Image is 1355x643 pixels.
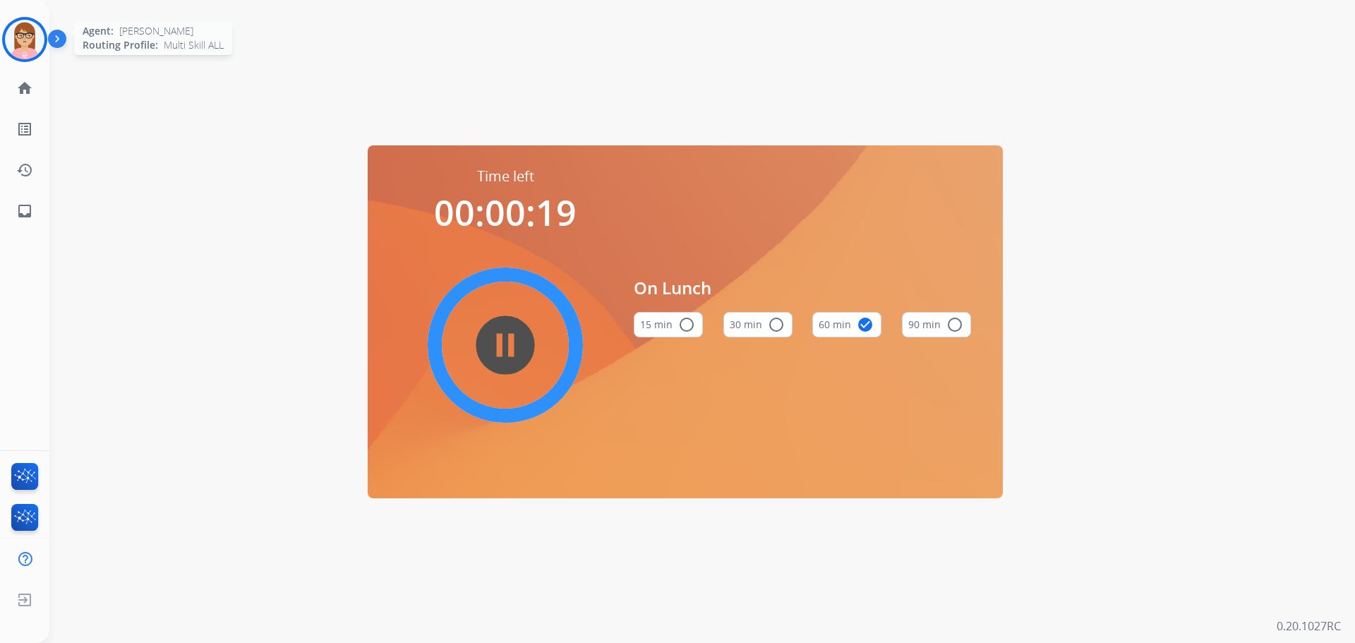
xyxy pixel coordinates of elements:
button: 30 min [723,312,793,337]
mat-icon: radio_button_unchecked [946,316,963,333]
mat-icon: home [16,80,33,97]
button: 60 min [812,312,881,337]
span: Multi Skill ALL [164,38,224,52]
mat-icon: history [16,162,33,179]
mat-icon: list_alt [16,121,33,138]
p: 0.20.1027RC [1277,618,1341,635]
span: Routing Profile: [83,38,158,52]
span: On Lunch [634,275,971,301]
mat-icon: check_circle [857,316,874,333]
img: avatar [5,20,44,59]
span: 00:00:19 [434,188,577,236]
mat-icon: radio_button_unchecked [678,316,695,333]
mat-icon: inbox [16,203,33,220]
span: Agent: [83,24,114,38]
mat-icon: pause_circle_filled [497,337,514,354]
span: Time left [477,167,534,186]
span: [PERSON_NAME] [119,24,193,38]
button: 90 min [902,312,971,337]
button: 15 min [634,312,703,337]
mat-icon: radio_button_unchecked [768,316,785,333]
